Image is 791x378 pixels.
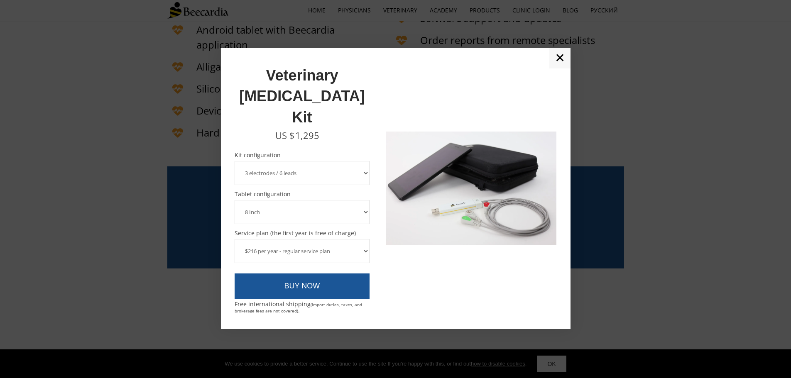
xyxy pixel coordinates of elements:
span: Tablet configuration [235,191,370,197]
span: Kit configuration [235,152,370,158]
a: ✕ [549,48,571,68]
span: US $ [275,129,295,141]
span: 1,295 [295,129,319,141]
span: Veterinary [MEDICAL_DATA] Kit [239,67,365,126]
select: Service plan (the first year is free of charge) [235,239,370,263]
span: Service plan (the first year is free of charge) [235,230,370,236]
span: (import duties, taxes, and brokerage fees are not covered) [235,302,362,314]
span: Free international shipping . [235,300,362,314]
select: Kit configuration [235,161,370,185]
a: BUY NOW [235,273,370,299]
select: Tablet configuration [235,200,370,224]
